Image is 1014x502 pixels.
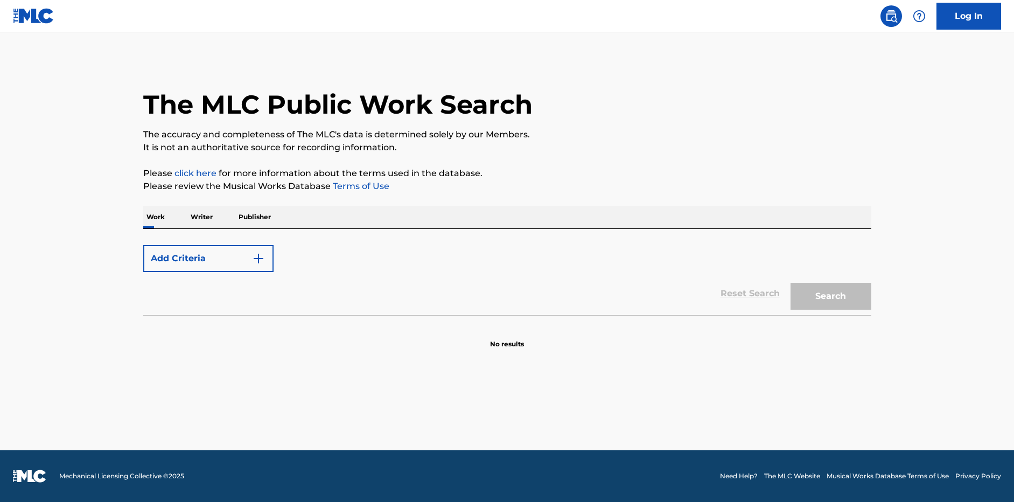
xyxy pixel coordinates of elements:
h1: The MLC Public Work Search [143,88,533,121]
div: Help [908,5,930,27]
iframe: Chat Widget [960,450,1014,502]
p: Writer [187,206,216,228]
p: Please review the Musical Works Database [143,180,871,193]
span: Mechanical Licensing Collective © 2025 [59,471,184,481]
p: It is not an authoritative source for recording information. [143,141,871,154]
a: click here [174,168,216,178]
form: Search Form [143,240,871,315]
img: help [913,10,926,23]
p: Please for more information about the terms used in the database. [143,167,871,180]
a: Musical Works Database Terms of Use [827,471,949,481]
img: logo [13,470,46,483]
a: Need Help? [720,471,758,481]
a: Log In [936,3,1001,30]
img: search [885,10,898,23]
a: Terms of Use [331,181,389,191]
button: Add Criteria [143,245,274,272]
a: Public Search [880,5,902,27]
p: Work [143,206,168,228]
img: 9d2ae6d4665cec9f34b9.svg [252,252,265,265]
a: Privacy Policy [955,471,1001,481]
img: MLC Logo [13,8,54,24]
p: The accuracy and completeness of The MLC's data is determined solely by our Members. [143,128,871,141]
p: Publisher [235,206,274,228]
a: The MLC Website [764,471,820,481]
p: No results [490,326,524,349]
